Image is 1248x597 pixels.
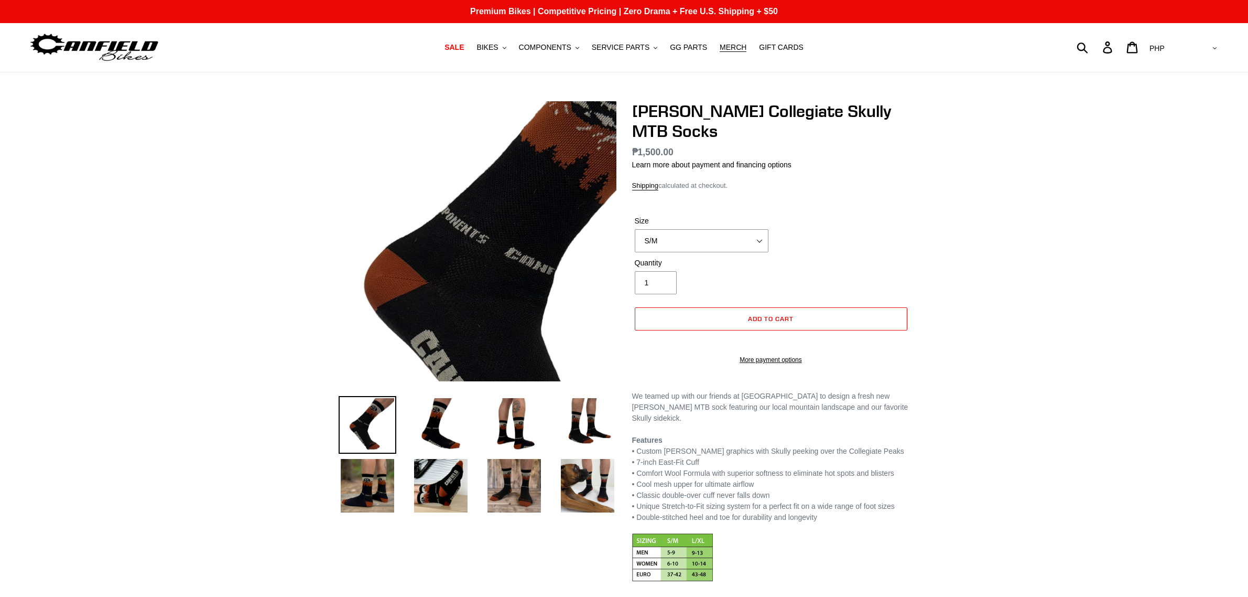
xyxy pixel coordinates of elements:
img: Load image into Gallery viewer, Canfield-Collegiate-Skully-MTB-Sock-Esther-Boxer-photo-bomb [559,457,616,515]
a: SALE [439,40,469,55]
span: SALE [444,43,464,52]
span: SERVICE PARTS [592,43,649,52]
img: Load image into Gallery viewer, Canfield Bikes MTB Socks [339,457,396,515]
button: Add to cart [635,307,907,331]
div: calculated at checkout. [632,180,910,191]
span: COMPONENTS [519,43,571,52]
strong: Features [632,436,663,444]
label: Quantity [635,258,768,269]
a: More payment options [635,355,907,365]
img: Load image into Gallery viewer, Canfield Bikes MTB Socks [412,396,470,454]
img: Load image into Gallery viewer, Canfield Collegiate Skully Socks [485,396,543,454]
button: SERVICE PARTS [587,40,663,55]
a: GG PARTS [665,40,712,55]
img: Load image into Gallery viewer, Canfield-Collegiate-Skully-MTB-Socks [485,457,543,515]
img: Load image into Gallery viewer, Canfield Bikes MTB Socks [559,396,616,454]
img: Canfield Bikes [29,31,160,64]
span: GIFT CARDS [759,43,804,52]
span: GG PARTS [670,43,707,52]
img: Load image into Gallery viewer, Canfield Collegiate Skully Socks [339,396,396,454]
a: Shipping [632,182,659,190]
button: COMPONENTS [514,40,584,55]
a: MERCH [714,40,752,55]
img: Load image into Gallery viewer, Canfield Collegiate Skully Socks [412,457,470,515]
p: • Custom [PERSON_NAME] graphics with Skully peeking over the Collegiate Peaks • 7-inch East-Fit C... [632,424,910,523]
div: We teamed up with our friends at [GEOGRAPHIC_DATA] to design a fresh new [PERSON_NAME] MTB sock f... [632,391,910,424]
a: GIFT CARDS [754,40,809,55]
label: Size [635,216,768,227]
span: BIKES [476,43,498,52]
span: ₱1,500.00 [632,147,674,157]
span: Add to cart [748,315,794,323]
input: Search [1082,36,1109,59]
span: MERCH [720,43,746,52]
h1: [PERSON_NAME] Collegiate Skully MTB Socks [632,101,910,142]
button: BIKES [471,40,511,55]
a: Learn more about payment and financing options [632,161,791,169]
